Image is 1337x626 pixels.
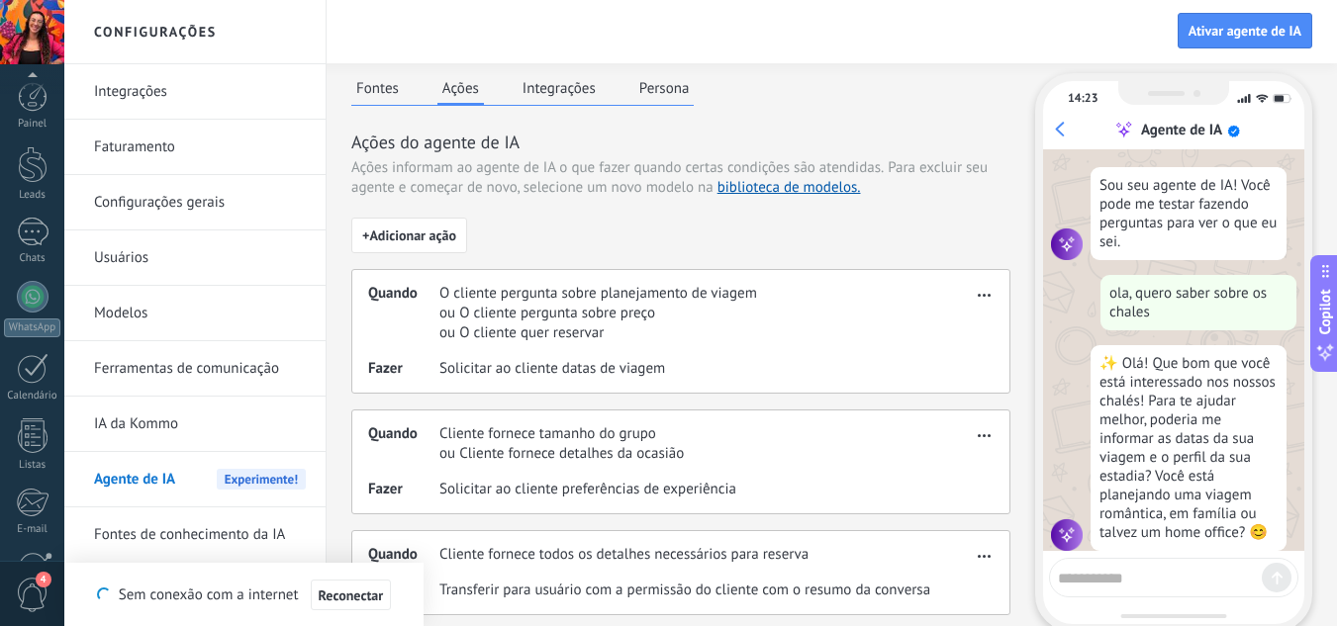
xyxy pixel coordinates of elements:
[439,424,684,444] span: Cliente fornece tamanho do grupo
[351,73,404,103] button: Fontes
[362,228,456,242] span: + Adicionar ação
[36,572,51,587] span: 4
[351,158,884,178] span: Ações informam ao agente de IA o que fazer quando certas condições são atendidas.
[64,341,326,397] li: Ferramentas de comunicação
[64,175,326,230] li: Configurações gerais
[439,284,757,304] span: O cliente pergunta sobre planejamento de viagem
[439,304,757,323] span: ou O cliente pergunta sobre preço
[4,390,61,402] div: Calendário
[94,452,175,507] span: Agente de IA
[368,424,439,464] span: Quando
[439,480,736,499] span: Solicitar ao cliente preferências de experiência
[4,252,61,265] div: Chats
[1051,228,1083,260] img: agent icon
[64,286,326,341] li: Modelos
[4,118,61,131] div: Painel
[439,545,809,565] span: Cliente fornece todos os detalhes necessários para reserva
[217,469,306,490] span: Experimente!
[64,452,326,507] li: Agente de IA
[64,230,326,286] li: Usuários
[4,459,61,472] div: Listas
[64,64,326,120] li: Integrações
[94,175,306,230] a: Configurações gerais
[368,545,439,565] span: Quando
[94,397,306,452] a: IA da Kommo
[64,397,326,452] li: IA da Kommo
[1100,275,1296,330] div: ola, quero saber sobre os chales
[94,230,306,286] a: Usuários
[94,286,306,341] a: Modelos
[439,444,684,464] span: ou Cliente fornece detalhes da ocasião
[437,73,484,106] button: Ações
[368,480,439,499] span: Fazer
[1141,121,1222,139] div: Agente de IA
[94,341,306,397] a: Ferramentas de comunicação
[4,189,61,202] div: Leads
[717,178,861,197] a: biblioteca de modelos.
[351,130,1010,154] h3: Ações do agente de IA
[94,507,306,563] a: Fontes de conhecimento da IA
[439,359,665,379] span: Solicitar ao cliente datas de viagem
[64,507,326,562] li: Fontes de conhecimento da IA
[368,359,439,379] span: Fazer
[439,323,757,343] span: ou O cliente quer reservar
[1178,13,1312,48] button: Ativar agente de IA
[351,218,467,253] button: +Adicionar ação
[1315,289,1335,334] span: Copilot
[1068,91,1098,106] div: 14:23
[351,158,988,197] span: Para excluir seu agente e começar de novo, selecione um novo modelo na
[97,579,391,611] div: Sem conexão com a internet
[1051,519,1083,551] img: agent icon
[1091,167,1287,260] div: Sou seu agente de IA! Você pode me testar fazendo perguntas para ver o que eu sei.
[4,318,60,337] div: WhatsApp
[94,452,306,507] a: Agente de IA Experimente!
[634,73,695,103] button: Persona
[64,120,326,175] li: Faturamento
[94,64,306,120] a: Integrações
[94,120,306,175] a: Faturamento
[1091,345,1287,551] div: ✨ Olá! Que bom que você está interessado nos nossos chalés! Para te ajudar melhor, poderia me inf...
[1189,24,1301,38] span: Ativar agente de IA
[319,588,384,602] span: Reconectar
[4,523,61,536] div: E-mail
[311,580,392,611] button: Reconectar
[439,581,930,600] span: Transferir para usuário com a permissão do cliente com o resumo da conversa
[368,284,439,343] span: Quando
[518,73,601,103] button: Integrações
